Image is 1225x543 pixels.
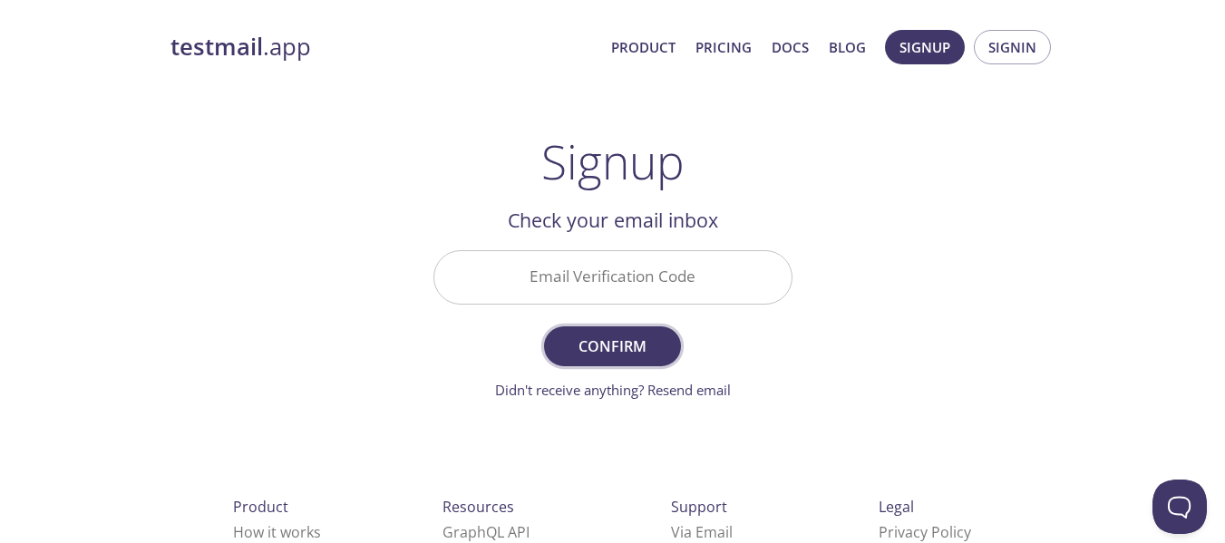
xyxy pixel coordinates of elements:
iframe: Help Scout Beacon - Open [1152,480,1207,534]
a: GraphQL API [442,522,530,542]
span: Signup [899,35,950,59]
span: Signin [988,35,1036,59]
a: Pricing [695,35,752,59]
h1: Signup [541,134,685,189]
a: Blog [829,35,866,59]
button: Signin [974,30,1051,64]
span: Confirm [564,334,660,359]
a: Didn't receive anything? Resend email [495,381,731,399]
a: Docs [772,35,809,59]
a: testmail.app [170,32,597,63]
a: Product [611,35,676,59]
button: Signup [885,30,965,64]
span: Support [671,497,727,517]
a: Via Email [671,522,733,542]
button: Confirm [544,326,680,366]
strong: testmail [170,31,263,63]
a: Privacy Policy [879,522,971,542]
span: Product [233,497,288,517]
a: How it works [233,522,321,542]
span: Resources [442,497,514,517]
h2: Check your email inbox [433,205,792,236]
span: Legal [879,497,914,517]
